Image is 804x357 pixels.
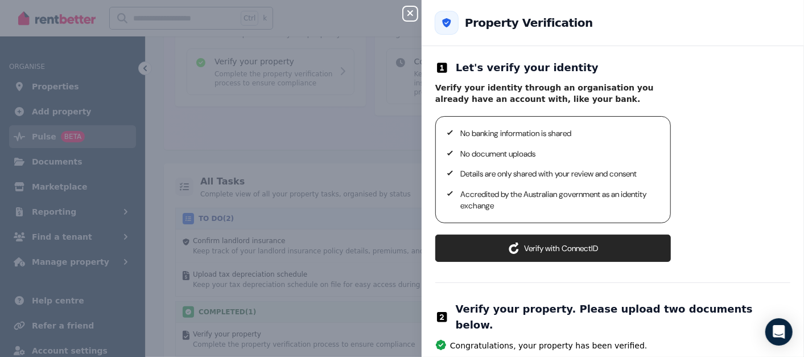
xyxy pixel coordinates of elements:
p: Verify your identity through an organisation you already have an account with, like your bank. [435,83,671,105]
span: Congratulations, your property has been verified. [450,340,648,351]
p: Details are only shared with your review and consent [460,169,657,180]
p: No document uploads [460,149,657,160]
h2: Let's verify your identity [456,60,599,76]
div: Open Intercom Messenger [765,318,793,346]
h2: Property Verification [465,15,593,31]
button: Verify with ConnectID [435,235,671,262]
p: Accredited by the Australian government as an identity exchange [460,189,657,211]
p: No banking information is shared [460,128,657,139]
h2: Verify your property. Please upload two documents below. [456,301,790,333]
